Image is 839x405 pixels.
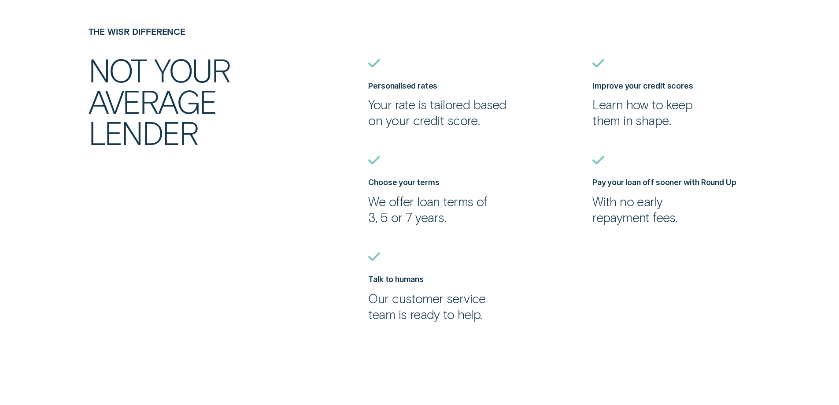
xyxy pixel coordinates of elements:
[368,193,526,225] p: We offer loan terms of 3, 5 or 7 years.
[368,97,526,128] p: Your rate is tailored based on your credit score.
[368,275,424,284] label: Talk to humans
[592,97,750,128] p: Learn how to keep them in shape.
[592,81,693,90] label: Improve your credit scores
[368,290,526,322] p: Our customer service team is ready to help.
[592,193,750,225] p: With no early repayment fees.
[89,26,303,37] h4: The Wisr Difference
[368,178,439,187] label: Choose your terms
[592,178,736,187] label: Pay your loan off sooner with Round Up
[368,81,437,90] label: Personalised rates
[89,54,282,148] h2: Not your average lender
